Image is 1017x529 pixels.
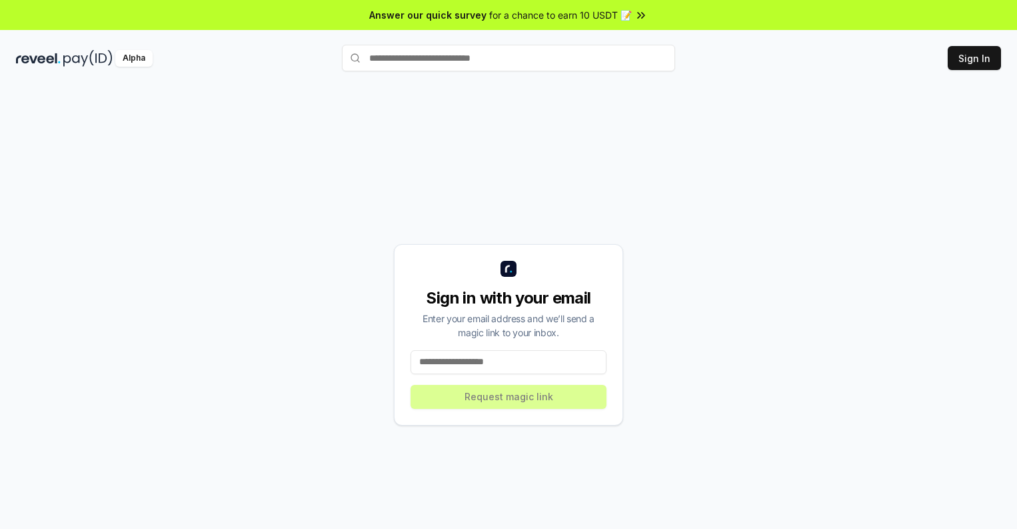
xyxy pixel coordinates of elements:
[948,46,1001,70] button: Sign In
[501,261,516,277] img: logo_small
[115,50,153,67] div: Alpha
[63,50,113,67] img: pay_id
[411,312,606,340] div: Enter your email address and we’ll send a magic link to your inbox.
[411,288,606,309] div: Sign in with your email
[489,8,632,22] span: for a chance to earn 10 USDT 📝
[16,50,61,67] img: reveel_dark
[369,8,487,22] span: Answer our quick survey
